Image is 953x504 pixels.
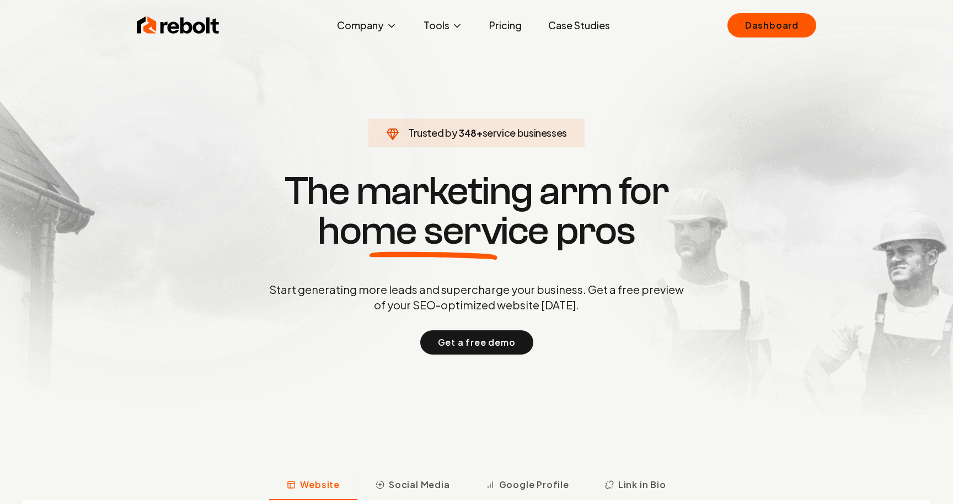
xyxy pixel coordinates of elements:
[328,14,406,36] button: Company
[415,14,472,36] button: Tools
[389,478,450,491] span: Social Media
[587,471,684,500] button: Link in Bio
[480,14,531,36] a: Pricing
[408,126,457,139] span: Trusted by
[318,211,549,251] span: home service
[618,478,666,491] span: Link in Bio
[459,125,476,141] span: 348
[727,13,816,37] a: Dashboard
[476,126,483,139] span: +
[269,471,357,500] button: Website
[420,330,533,355] button: Get a free demo
[357,471,468,500] button: Social Media
[483,126,567,139] span: service businesses
[212,171,741,251] h1: The marketing arm for pros
[267,282,686,313] p: Start generating more leads and supercharge your business. Get a free preview of your SEO-optimiz...
[539,14,619,36] a: Case Studies
[300,478,340,491] span: Website
[468,471,587,500] button: Google Profile
[137,14,219,36] img: Rebolt Logo
[499,478,569,491] span: Google Profile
